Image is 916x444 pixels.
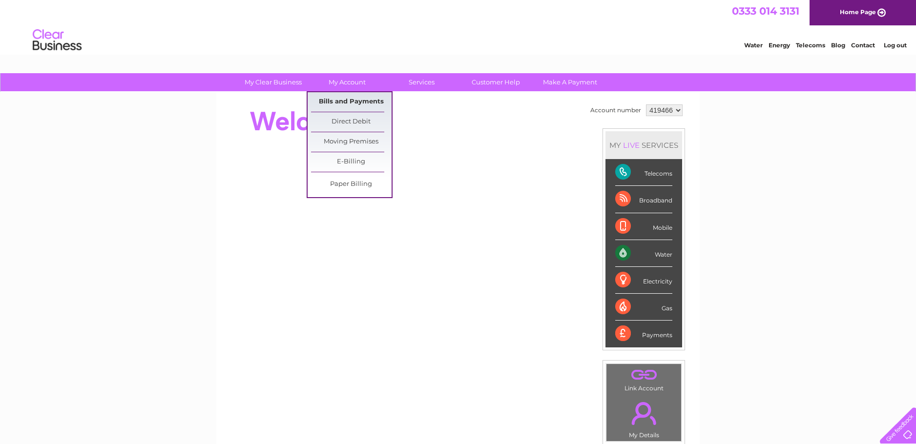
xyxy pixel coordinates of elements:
a: Services [381,73,462,91]
a: Water [744,41,763,49]
td: Link Account [606,363,682,394]
a: Contact [851,41,875,49]
td: Account number [588,102,644,119]
a: 0333 014 3131 [732,5,799,17]
div: Mobile [615,213,672,240]
div: Gas [615,294,672,321]
a: Make A Payment [530,73,610,91]
a: Customer Help [456,73,536,91]
div: Telecoms [615,159,672,186]
div: Payments [615,321,672,347]
div: MY SERVICES [605,131,682,159]
a: Log out [884,41,907,49]
a: Bills and Payments [311,92,392,112]
a: Telecoms [796,41,825,49]
a: Blog [831,41,845,49]
a: My Clear Business [233,73,313,91]
a: . [609,366,679,383]
div: LIVE [621,141,642,150]
div: Broadband [615,186,672,213]
div: Clear Business is a trading name of Verastar Limited (registered in [GEOGRAPHIC_DATA] No. 3667643... [228,5,689,47]
img: logo.png [32,25,82,55]
a: . [609,396,679,430]
a: E-Billing [311,152,392,172]
a: Paper Billing [311,175,392,194]
a: Energy [769,41,790,49]
a: Direct Debit [311,112,392,132]
a: My Account [307,73,388,91]
div: Water [615,240,672,267]
a: Moving Premises [311,132,392,152]
td: My Details [606,394,682,442]
div: Electricity [615,267,672,294]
